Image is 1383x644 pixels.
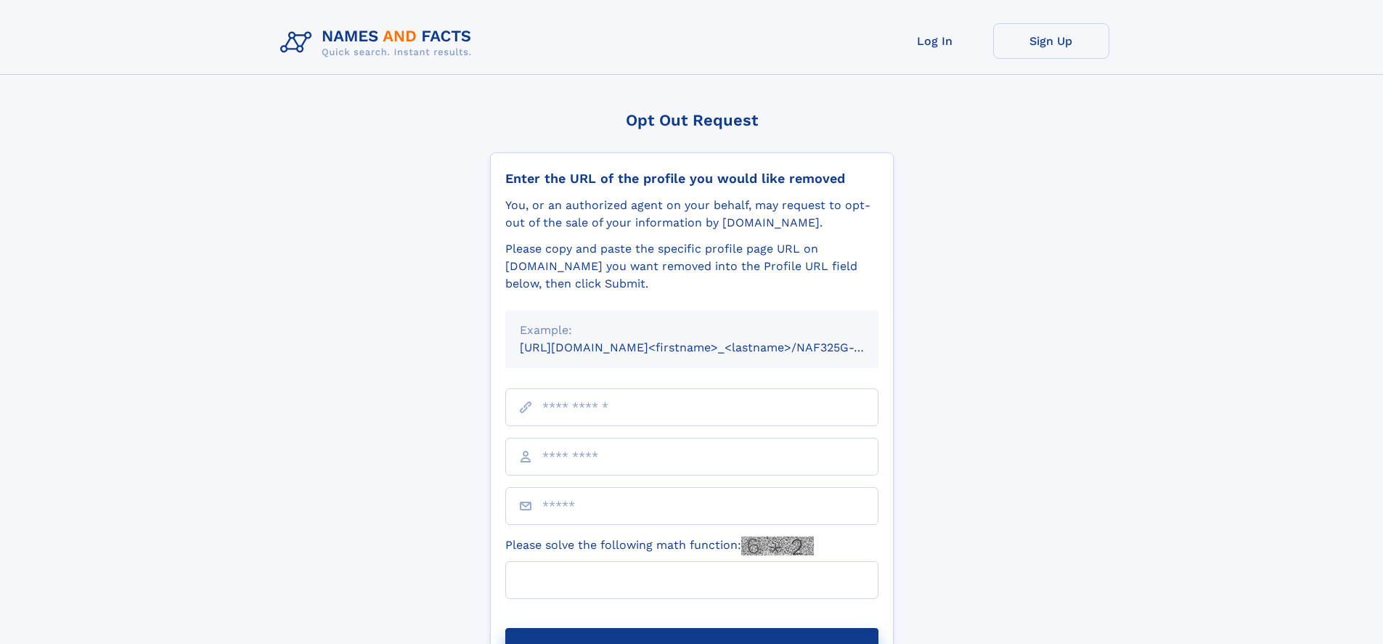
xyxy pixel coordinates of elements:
[490,111,894,129] div: Opt Out Request
[993,23,1109,59] a: Sign Up
[520,322,864,339] div: Example:
[520,341,906,354] small: [URL][DOMAIN_NAME]<firstname>_<lastname>/NAF325G-xxxxxxxx
[877,23,993,59] a: Log In
[505,240,878,293] div: Please copy and paste the specific profile page URL on [DOMAIN_NAME] you want removed into the Pr...
[505,197,878,232] div: You, or an authorized agent on your behalf, may request to opt-out of the sale of your informatio...
[505,171,878,187] div: Enter the URL of the profile you would like removed
[505,537,814,555] label: Please solve the following math function:
[274,23,484,62] img: Logo Names and Facts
